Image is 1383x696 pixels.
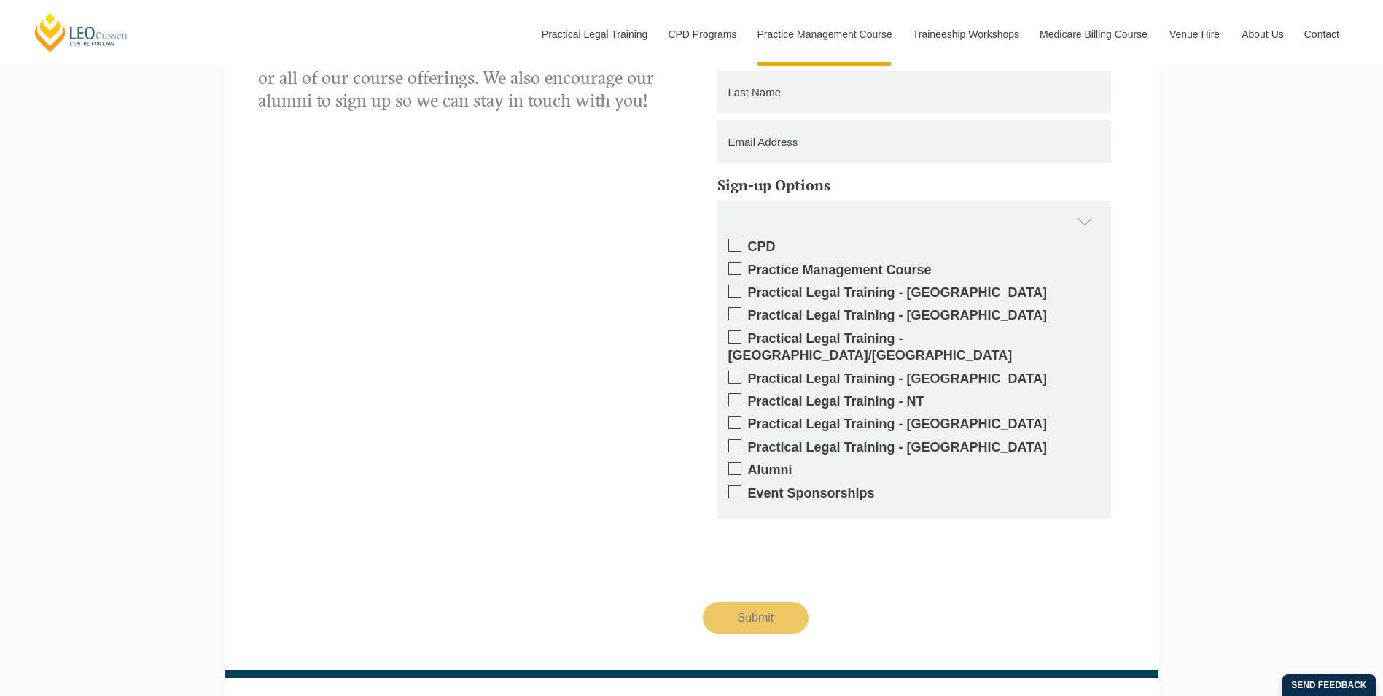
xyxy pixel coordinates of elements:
[717,71,1111,113] input: Last Name
[1231,3,1293,66] a: About Us
[728,462,1100,479] label: Alumni
[657,3,746,66] a: CPD Programs
[258,21,681,112] p: Get updates on your specific areas of interest whether it be CPD, PLT, our Practice Management Co...
[728,485,1100,502] label: Event Sponsorships
[902,3,1029,66] a: Traineeship Workshops
[728,285,1100,301] label: Practical Legal Training - [GEOGRAPHIC_DATA]
[717,177,1111,193] h5: Sign-up Options
[1158,3,1231,66] a: Venue Hire
[728,262,1100,279] label: Practice Management Course
[728,439,1100,456] label: Practical Legal Training - [GEOGRAPHIC_DATA]
[703,602,809,634] input: Submit
[33,12,130,53] a: [PERSON_NAME] Centre for Law
[728,330,1100,365] label: Practical Legal Training - [GEOGRAPHIC_DATA]/[GEOGRAPHIC_DATA]
[747,3,902,66] a: Practice Management Course
[1029,3,1158,66] a: Medicare Billing Course
[728,307,1100,324] label: Practical Legal Training - [GEOGRAPHIC_DATA]
[531,3,658,66] a: Practical Legal Training
[728,371,1100,387] label: Practical Legal Training - [GEOGRAPHIC_DATA]
[1293,3,1350,66] a: Contact
[728,393,1100,410] label: Practical Legal Training - NT
[717,120,1111,163] input: Email Address
[728,239,1100,255] label: CPD
[703,530,924,587] iframe: reCAPTCHA
[728,416,1100,433] label: Practical Legal Training - [GEOGRAPHIC_DATA]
